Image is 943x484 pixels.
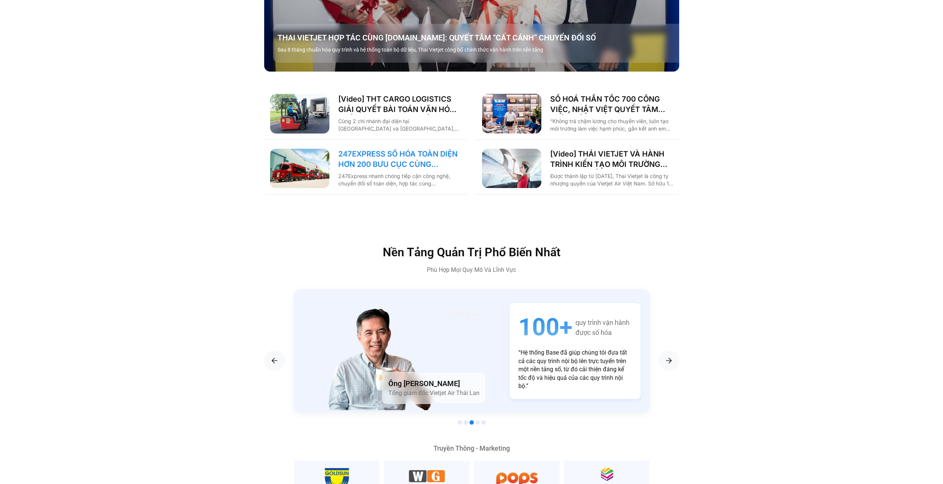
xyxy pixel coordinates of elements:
span: Go to slide 3 [469,420,474,425]
img: Thai VietJet chuyển đổi số cùng Basevn [482,149,541,188]
span: Go to slide 5 [481,420,486,425]
h2: Nền Tảng Quản Trị Phổ Biến Nhất [314,246,629,258]
img: 247 express chuyển đổi số cùng base [270,149,329,188]
p: “Không trả chậm lương cho thuyền viên, luôn tạo môi trường làm việc hạnh phúc, gắn kết anh em tàu... [550,118,673,132]
a: SỐ HOÁ THẦN TỐC 700 CÔNG VIỆC, NHẬT VIỆT QUYẾT TÂM “GẮN KẾT TÀU – BỜ” [550,94,673,115]
a: THAI VIETJET HỢP TÁC CÙNG [DOMAIN_NAME]: QUYẾT TÂM “CẤT CÁNH” CHUYỂN ĐỔI SỐ [278,33,684,43]
div: Truyền Thông - Marketing [294,445,650,452]
p: Sau 8 tháng chuẩn hóa quy trình và hệ thống toàn bộ dữ liệu, Thai Vietjet công bố chính thức vận ... [278,46,684,54]
p: Phù Hợp Mọi Quy Mô Và Lĩnh Vực [314,266,629,274]
span: Go to slide 4 [475,420,480,425]
img: arrow-right.png [270,356,279,365]
p: Được thành lập từ [DATE], Thai Vietjet là công ty nhượng quyền của Vietjet Air Việt Nam. Sở hữu 1... [550,172,673,187]
p: 247Express nhanh chóng tiếp cận công nghệ, chuyển đổi số toàn diện, hợp tác cùng [DOMAIN_NAME] để... [338,172,461,187]
span: Go to slide 2 [464,420,468,425]
a: [Video] THÁI VIETJET VÀ HÀNH TRÌNH KIẾN TẠO MÔI TRƯỜNG LÀM VIỆC SỐ CÙNG [DOMAIN_NAME] [550,149,673,169]
div: 3 / 5 [294,289,650,413]
span: Tổng giám đốc Vietjet Air Thái Lan [388,389,479,396]
img: 68409c16f3c0ce3d4d2f0870_Frame%201948754466.avif [445,304,482,329]
img: arrow-right-1.png [664,356,673,365]
span: 100+ [518,312,572,343]
span: Go to slide 1 [458,420,462,425]
div: Next slide [658,350,679,371]
p: Cùng 2 chi nhánh đại diện tại [GEOGRAPHIC_DATA] và [GEOGRAPHIC_DATA], THT Cargo Logistics là một ... [338,118,461,132]
img: 684685188a5f31ba4f327071_testimonial%203.avif [326,299,435,410]
div: Previous slide [264,350,285,371]
p: “Hệ thống Base đã giúp chúng tôi đưa tất cả các quy trình nội bộ lên trực tuyến trên một nền tảng... [518,349,632,390]
span: quy trình vận hành được số hóa [575,317,630,338]
h4: Ông [PERSON_NAME] [388,378,479,389]
a: 247EXPRESS SỐ HÓA TOÀN DIỆN HƠN 200 BƯU CỤC CÙNG [DOMAIN_NAME] [338,149,461,169]
a: [Video] THT CARGO LOGISTICS GIẢI QUYẾT BÀI TOÁN VĂN HÓA NHẰM TĂNG TRƯỞNG BỀN VỮNG CÙNG BASE [338,94,461,115]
